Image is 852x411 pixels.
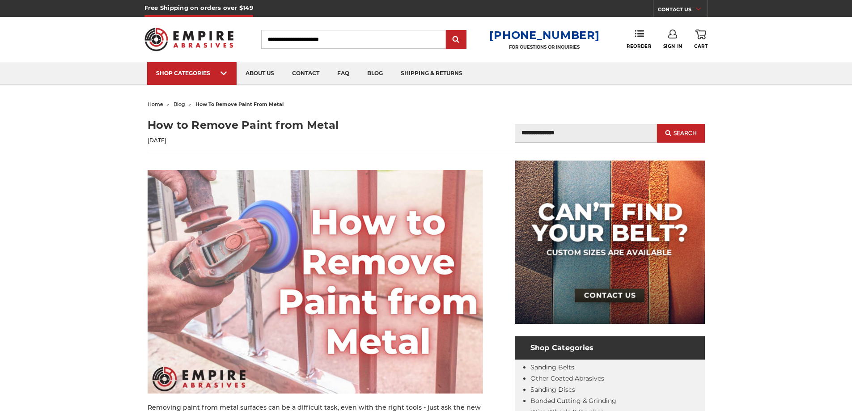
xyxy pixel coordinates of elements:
[174,101,185,107] a: blog
[657,124,704,143] button: Search
[530,386,575,394] a: Sanding Discs
[658,4,708,17] a: CONTACT US
[148,136,426,144] p: [DATE]
[156,70,228,76] div: SHOP CATEGORIES
[148,170,483,394] img: How to Remove Paint from Metal Surfaces
[694,30,708,49] a: Cart
[237,62,283,85] a: about us
[515,336,705,360] h4: Shop Categories
[195,101,284,107] span: how to remove paint from metal
[148,117,426,133] h1: How to Remove Paint from Metal
[358,62,392,85] a: blog
[663,43,682,49] span: Sign In
[530,397,616,405] a: Bonded Cutting & Grinding
[694,43,708,49] span: Cart
[328,62,358,85] a: faq
[148,101,163,107] a: home
[530,363,574,371] a: Sanding Belts
[447,31,465,49] input: Submit
[489,44,599,50] p: FOR QUESTIONS OR INQUIRIES
[392,62,471,85] a: shipping & returns
[489,29,599,42] a: [PHONE_NUMBER]
[283,62,328,85] a: contact
[530,374,604,382] a: Other Coated Abrasives
[515,161,705,324] img: promo banner for custom belts.
[674,130,697,136] span: Search
[627,43,651,49] span: Reorder
[627,30,651,49] a: Reorder
[144,22,234,57] img: Empire Abrasives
